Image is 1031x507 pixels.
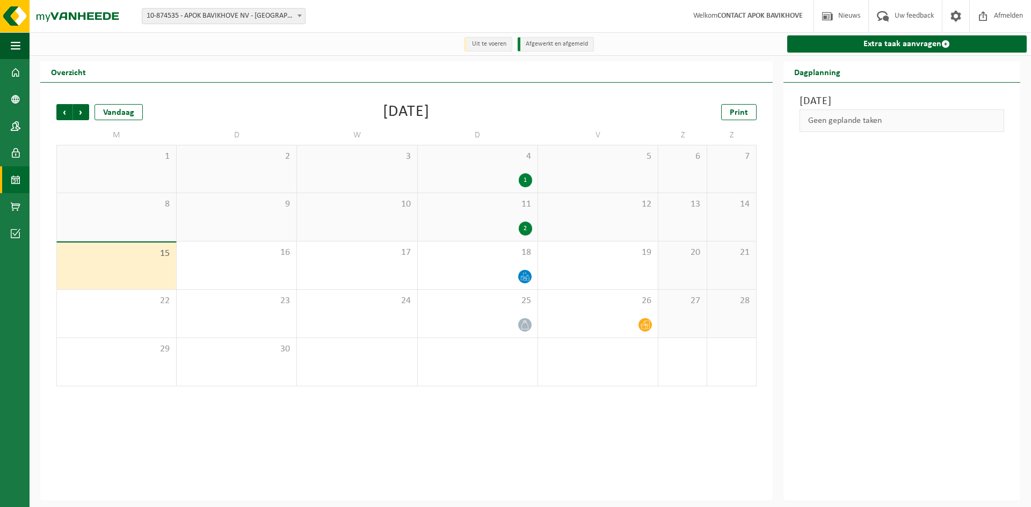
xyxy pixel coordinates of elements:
span: 18 [423,247,532,259]
h2: Dagplanning [783,61,851,82]
td: W [297,126,417,145]
a: Extra taak aanvragen [787,35,1027,53]
span: 10-874535 - APOK BAVIKHOVE NV - BAVIKHOVE [142,8,306,24]
span: 19 [543,247,652,259]
div: Geen geplande taken [800,109,1004,132]
td: V [538,126,658,145]
strong: CONTACT APOK BAVIKHOVE [717,12,803,20]
span: 14 [713,199,750,210]
span: 10-874535 - APOK BAVIKHOVE NV - BAVIKHOVE [142,9,305,24]
span: 11 [423,199,532,210]
td: D [418,126,538,145]
span: 21 [713,247,750,259]
span: 26 [543,295,652,307]
span: 4 [423,151,532,163]
span: 3 [302,151,411,163]
span: 16 [182,247,291,259]
span: 23 [182,295,291,307]
span: 2 [182,151,291,163]
td: M [56,126,177,145]
li: Uit te voeren [464,37,512,52]
td: D [177,126,297,145]
span: 27 [664,295,701,307]
div: Vandaag [95,104,143,120]
span: 6 [664,151,701,163]
span: 13 [664,199,701,210]
span: 9 [182,199,291,210]
h3: [DATE] [800,93,1004,109]
span: 22 [62,295,171,307]
span: 17 [302,247,411,259]
span: 28 [713,295,750,307]
div: 2 [519,222,532,236]
a: Print [721,104,757,120]
span: 12 [543,199,652,210]
span: 20 [664,247,701,259]
span: Print [730,108,748,117]
td: Z [658,126,707,145]
span: 7 [713,151,750,163]
span: Vorige [56,104,72,120]
span: 5 [543,151,652,163]
h2: Overzicht [40,61,97,82]
span: 24 [302,295,411,307]
li: Afgewerkt en afgemeld [518,37,594,52]
span: 15 [62,248,171,260]
span: 29 [62,343,171,355]
span: 25 [423,295,532,307]
span: Volgende [73,104,89,120]
span: 10 [302,199,411,210]
div: 1 [519,173,532,187]
span: 8 [62,199,171,210]
span: 1 [62,151,171,163]
td: Z [707,126,756,145]
span: 30 [182,343,291,355]
div: [DATE] [383,104,430,120]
